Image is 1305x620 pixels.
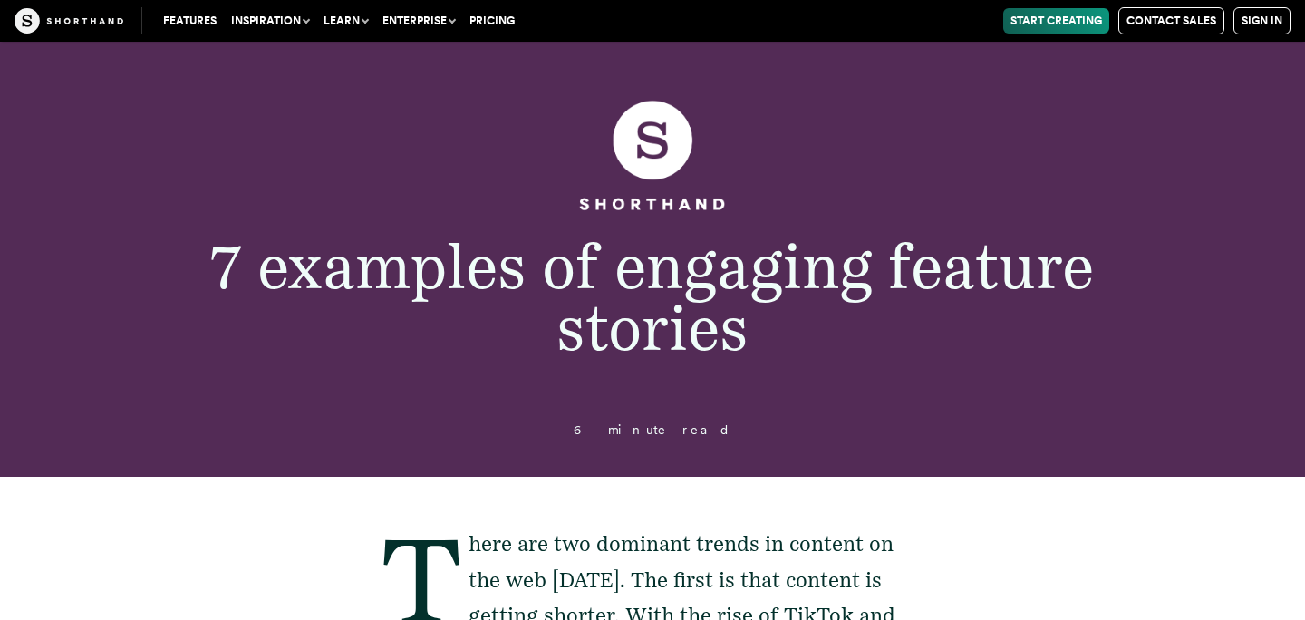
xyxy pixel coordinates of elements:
[375,8,462,34] button: Enterprise
[1233,7,1290,34] a: Sign in
[156,8,224,34] a: Features
[316,8,375,34] button: Learn
[1118,7,1224,34] a: Contact Sales
[14,8,123,34] img: The Craft
[1003,8,1109,34] a: Start Creating
[224,8,316,34] button: Inspiration
[462,8,522,34] a: Pricing
[210,229,1094,363] span: 7 examples of engaging feature stories
[574,422,731,437] span: 6 minute read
